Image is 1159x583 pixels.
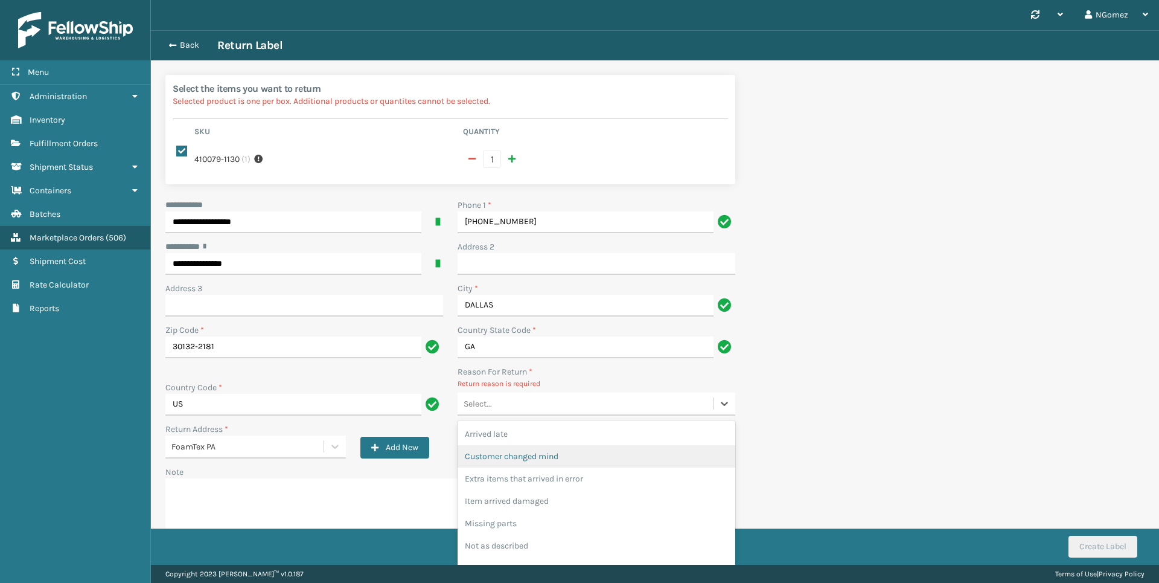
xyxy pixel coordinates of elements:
[191,126,459,141] th: Sku
[464,398,492,410] div: Select...
[30,233,104,243] span: Marketplace Orders
[458,557,735,579] div: Wrong item sent
[165,282,202,295] label: Address 3
[1099,570,1145,578] a: Privacy Policy
[30,303,59,314] span: Reports
[217,38,283,53] h3: Return Label
[458,445,735,468] div: Customer changed mind
[1068,536,1137,558] button: Create Label
[459,126,728,141] th: Quantity
[30,115,65,125] span: Inventory
[458,490,735,512] div: Item arrived damaged
[194,153,240,166] label: 410079-1130
[458,535,735,557] div: Not as described
[30,280,89,290] span: Rate Calculator
[1055,570,1097,578] a: Terms of Use
[106,233,126,243] span: ( 506 )
[18,12,133,48] img: logo
[165,381,222,394] label: Country Code
[30,185,71,196] span: Containers
[30,256,86,266] span: Shipment Cost
[1055,565,1145,583] div: |
[30,209,60,219] span: Batches
[458,366,532,378] label: Reason For Return
[458,512,735,535] div: Missing parts
[458,282,478,295] label: City
[241,153,251,166] span: ( 1 )
[458,240,494,253] label: Address 2
[458,199,491,211] label: Phone 1
[458,468,735,490] div: Extra items that arrived in error
[30,162,93,172] span: Shipment Status
[458,423,735,445] div: Arrived late
[458,378,735,389] p: Return reason is required
[165,565,304,583] p: Copyright 2023 [PERSON_NAME]™ v 1.0.187
[173,95,728,108] p: Selected product is one per box. Additional products or quantites cannot be selected.
[165,324,204,337] label: Zip Code
[165,423,228,436] label: Return Address
[165,467,184,477] label: Note
[173,82,728,95] h2: Select the items you want to return
[458,324,536,337] label: Country State Code
[30,138,98,149] span: Fulfillment Orders
[171,440,325,453] div: FoamTex PA
[360,437,429,459] button: Add New
[162,40,217,51] button: Back
[30,91,87,101] span: Administration
[28,67,49,77] span: Menu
